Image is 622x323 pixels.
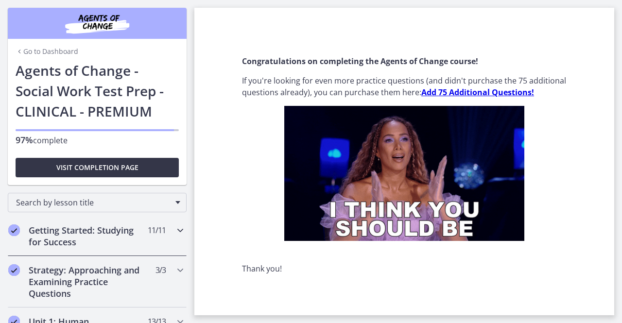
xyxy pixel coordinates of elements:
[8,264,20,276] i: Completed
[16,47,78,56] a: Go to Dashboard
[242,263,567,274] p: Thank you!
[242,56,478,67] strong: Congratulations on completing the Agents of Change course!
[421,87,534,98] a: Add 75 Additional Questions!
[155,264,166,276] span: 3 / 3
[39,12,155,35] img: Agents of Change
[16,158,179,177] button: Visit completion page
[8,193,187,212] div: Search by lesson title
[56,162,138,173] span: Visit completion page
[16,60,179,121] h1: Agents of Change - Social Work Test Prep - CLINICAL - PREMIUM
[29,224,147,248] h2: Getting Started: Studying for Success
[242,75,567,98] p: If you're looking for even more practice questions (and didn't purchase the 75 additional questio...
[16,197,171,208] span: Search by lesson title
[148,224,166,236] span: 11 / 11
[29,264,147,299] h2: Strategy: Approaching and Examining Practice Questions
[16,134,179,146] p: complete
[284,106,524,241] img: giphy.gif
[16,134,33,146] span: 97%
[8,224,20,236] i: Completed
